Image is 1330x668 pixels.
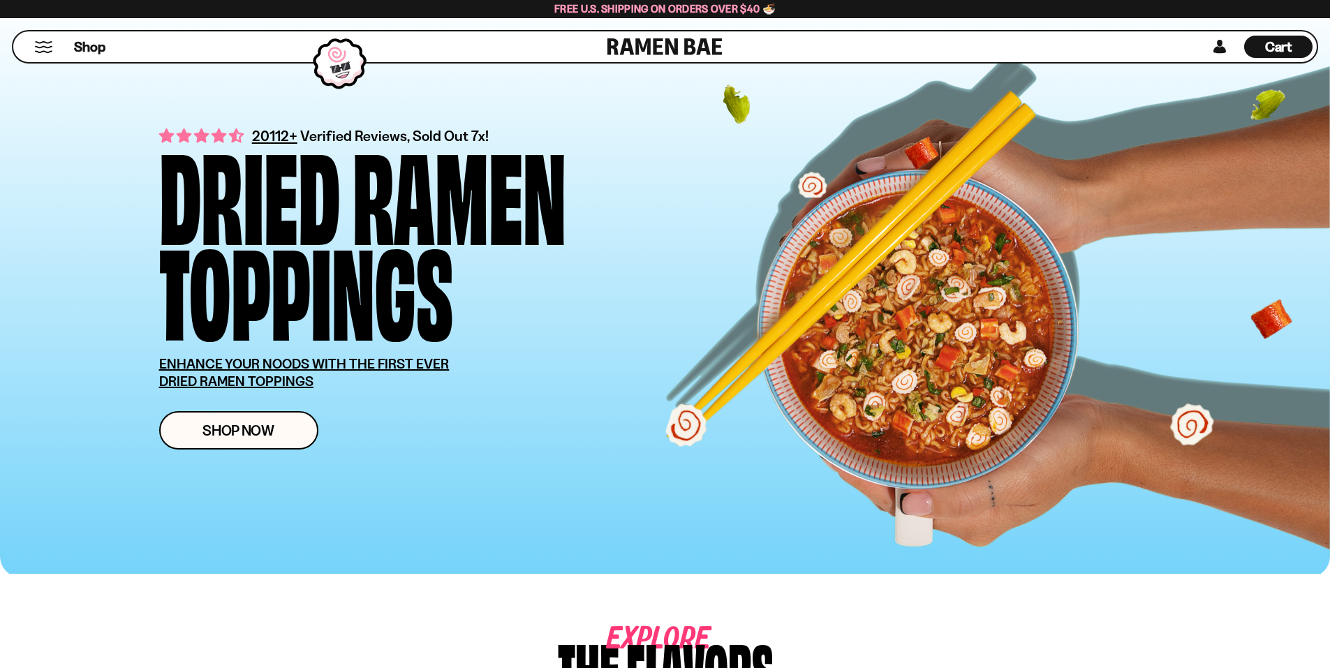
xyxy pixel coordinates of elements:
[353,143,566,239] div: Ramen
[74,36,105,58] a: Shop
[159,411,318,450] a: Shop Now
[159,143,340,239] div: Dried
[74,38,105,57] span: Shop
[554,2,776,15] span: Free U.S. Shipping on Orders over $40 🍜
[1265,38,1292,55] span: Cart
[34,41,53,53] button: Mobile Menu Trigger
[159,355,450,389] u: ENHANCE YOUR NOODS WITH THE FIRST EVER DRIED RAMEN TOPPINGS
[159,239,453,334] div: Toppings
[607,633,668,646] span: Explore
[1244,31,1313,62] a: Cart
[202,423,274,438] span: Shop Now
